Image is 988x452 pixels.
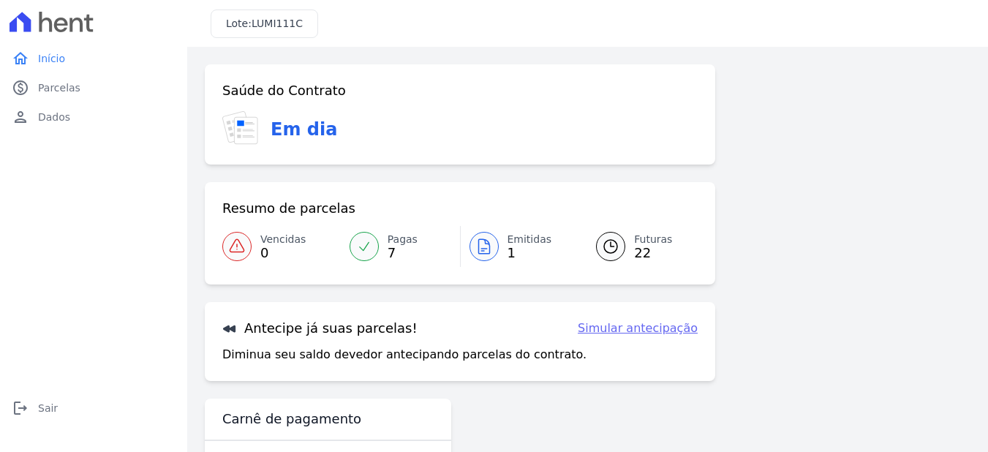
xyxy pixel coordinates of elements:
span: LUMI111C [252,18,303,29]
a: logoutSair [6,393,181,423]
span: Pagas [388,232,418,247]
i: person [12,108,29,126]
span: Sair [38,401,58,415]
span: 1 [508,247,552,259]
h3: Antecipe já suas parcelas! [222,320,418,337]
span: Início [38,51,65,66]
h3: Saúde do Contrato [222,82,346,99]
a: homeInício [6,44,181,73]
i: paid [12,79,29,97]
a: Vencidas 0 [222,226,341,267]
h3: Carnê de pagamento [222,410,361,428]
i: logout [12,399,29,417]
h3: Lote: [226,16,303,31]
h3: Resumo de parcelas [222,200,355,217]
a: paidParcelas [6,73,181,102]
span: 22 [634,247,672,259]
a: Pagas 7 [341,226,460,267]
a: Emitidas 1 [461,226,579,267]
span: Emitidas [508,232,552,247]
p: Diminua seu saldo devedor antecipando parcelas do contrato. [222,346,587,364]
span: Dados [38,110,70,124]
h3: Em dia [271,116,337,143]
span: Parcelas [38,80,80,95]
a: Simular antecipação [578,320,698,337]
a: personDados [6,102,181,132]
span: Futuras [634,232,672,247]
span: 0 [260,247,306,259]
span: 7 [388,247,418,259]
i: home [12,50,29,67]
a: Futuras 22 [578,226,698,267]
span: Vencidas [260,232,306,247]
